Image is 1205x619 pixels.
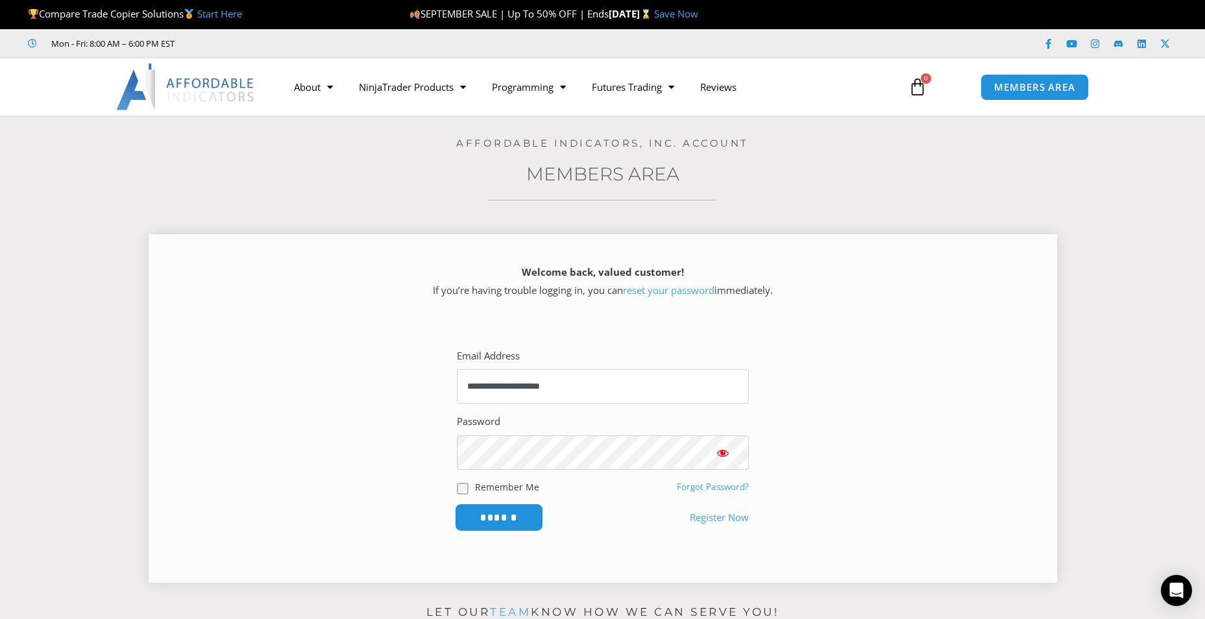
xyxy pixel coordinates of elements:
a: Forgot Password? [677,481,749,492]
img: 🏆 [29,9,38,19]
a: Save Now [654,7,698,20]
label: Remember Me [475,480,539,494]
label: Email Address [457,347,520,365]
img: 🍂 [410,9,420,19]
a: NinjaTrader Products [346,72,479,102]
a: Futures Trading [579,72,687,102]
span: Mon - Fri: 8:00 AM – 6:00 PM EST [48,36,175,51]
nav: Menu [281,72,894,102]
strong: Welcome back, valued customer! [522,265,684,278]
a: team [490,605,531,618]
span: 0 [921,73,931,84]
p: If you’re having trouble logging in, you can immediately. [171,263,1034,300]
strong: [DATE] [609,7,653,20]
label: Password [457,413,500,431]
a: Register Now [690,509,749,527]
div: Open Intercom Messenger [1161,575,1192,606]
span: MEMBERS AREA [994,82,1075,92]
img: 🥇 [184,9,194,19]
a: Affordable Indicators, Inc. Account [456,137,749,149]
a: Reviews [687,72,749,102]
a: About [281,72,346,102]
iframe: Customer reviews powered by Trustpilot [193,37,387,50]
a: 0 [889,68,946,106]
img: ⌛ [641,9,651,19]
a: MEMBERS AREA [980,74,1089,101]
a: Members Area [526,163,679,185]
span: Compare Trade Copier Solutions [28,7,242,20]
a: Start Here [197,7,242,20]
button: Show password [697,435,749,470]
a: Programming [479,72,579,102]
a: reset your password [623,284,714,297]
span: SEPTEMBER SALE | Up To 50% OFF | Ends [409,7,609,20]
img: LogoAI | Affordable Indicators – NinjaTrader [116,64,256,110]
